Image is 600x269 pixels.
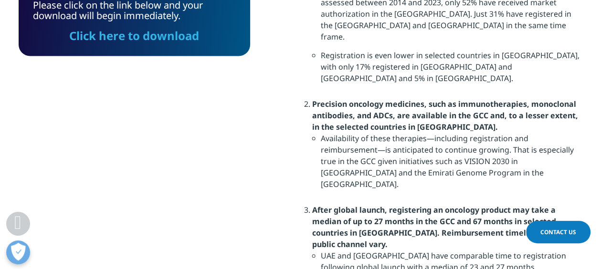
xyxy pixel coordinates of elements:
a: Click here to download [69,28,199,43]
strong: After global launch, registering an oncology product may take a median of up to 27 months in the ... [312,205,566,249]
li: Registration is even lower in selected countries in [GEOGRAPHIC_DATA], with only 17% registered i... [321,50,582,91]
strong: Precision oncology medicines, such as immunotherapies, monoclonal antibodies, and ADCs, are avail... [312,99,578,132]
button: Open Preferences [6,240,30,264]
span: Contact Us [540,228,576,236]
li: Availability of these therapies—including registration and reimbursement—is anticipated to contin... [321,133,582,197]
a: Contact Us [526,221,590,243]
